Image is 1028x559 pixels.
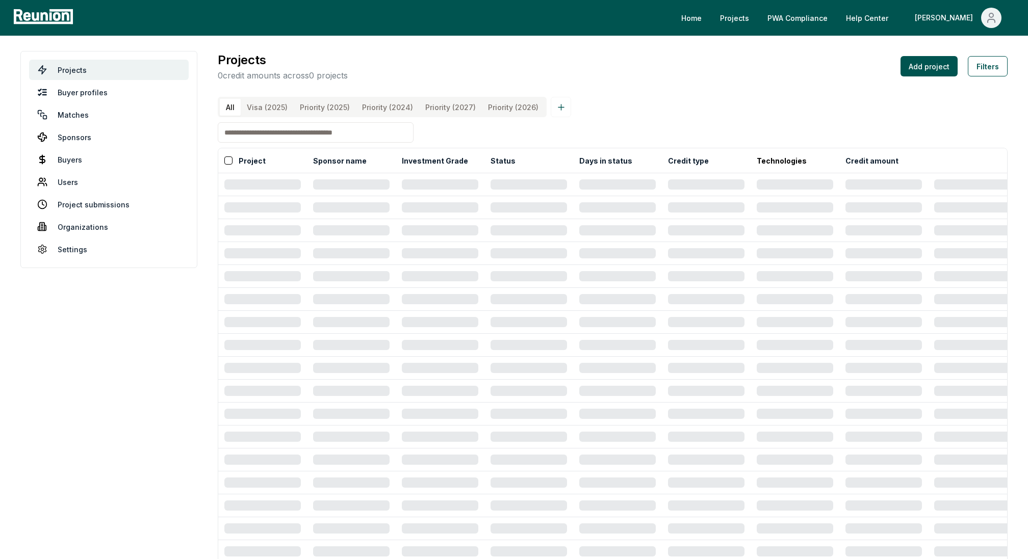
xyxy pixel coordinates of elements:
[673,8,710,28] a: Home
[311,150,369,171] button: Sponsor name
[489,150,518,171] button: Status
[673,8,1018,28] nav: Main
[29,239,189,259] a: Settings
[400,150,470,171] button: Investment Grade
[356,99,419,116] button: Priority (2024)
[29,82,189,102] a: Buyer profiles
[843,150,901,171] button: Credit amount
[29,172,189,192] a: Users
[29,60,189,80] a: Projects
[759,8,836,28] a: PWA Compliance
[218,51,348,69] h3: Projects
[901,56,958,76] button: Add project
[968,56,1008,76] button: Filters
[712,8,757,28] a: Projects
[29,194,189,215] a: Project submissions
[241,99,294,116] button: Visa (2025)
[29,127,189,147] a: Sponsors
[29,149,189,170] a: Buyers
[907,8,1010,28] button: [PERSON_NAME]
[915,8,977,28] div: [PERSON_NAME]
[294,99,356,116] button: Priority (2025)
[482,99,545,116] button: Priority (2026)
[220,99,241,116] button: All
[29,104,189,125] a: Matches
[577,150,634,171] button: Days in status
[218,69,348,82] p: 0 credit amounts across 0 projects
[419,99,482,116] button: Priority (2027)
[838,8,896,28] a: Help Center
[237,150,268,171] button: Project
[29,217,189,237] a: Organizations
[666,150,711,171] button: Credit type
